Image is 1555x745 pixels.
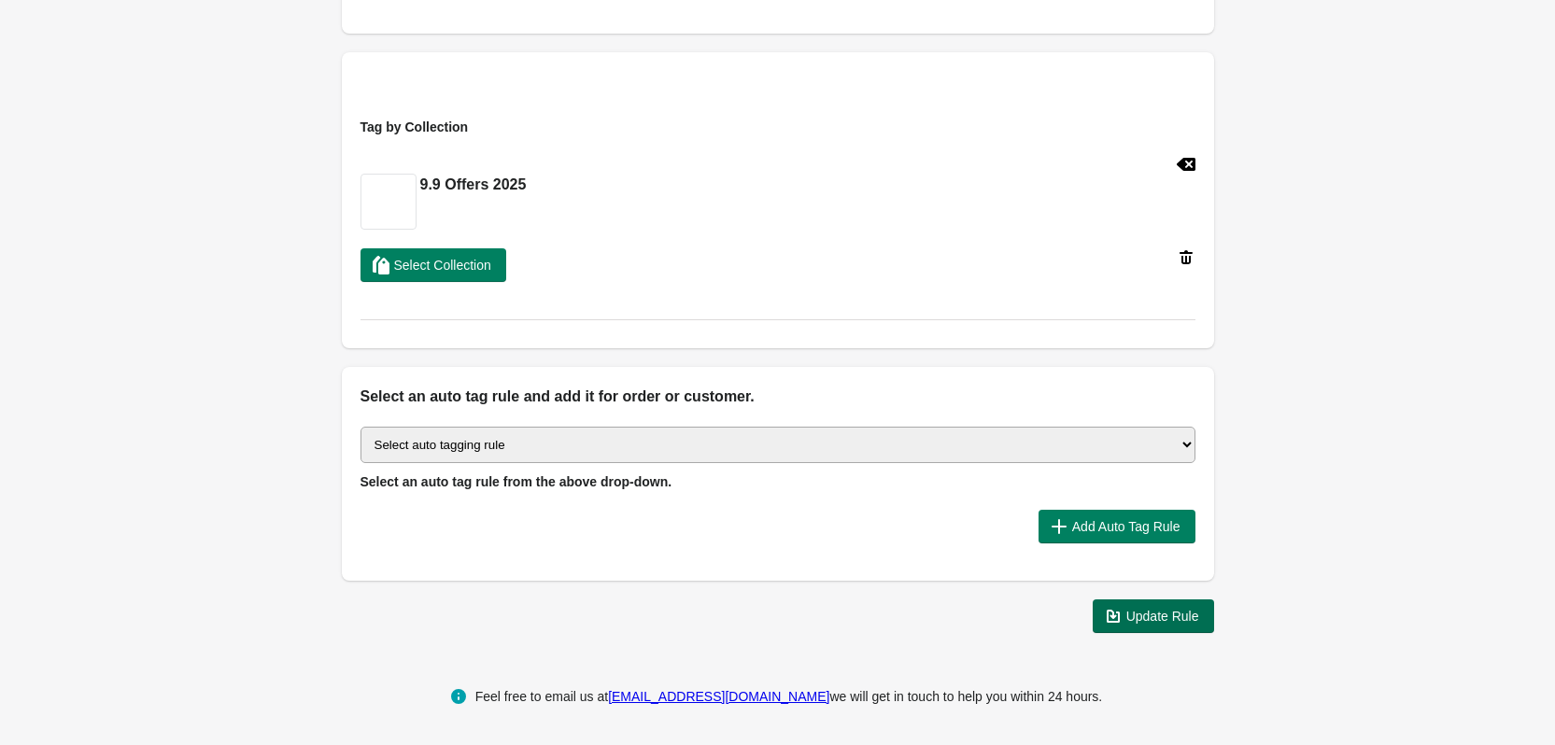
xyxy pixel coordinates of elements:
h2: 9.9 Offers 2025 [420,174,527,196]
div: Feel free to email us at we will get in touch to help you within 24 hours. [475,685,1103,708]
span: Add Auto Tag Rule [1072,519,1180,534]
h2: Select an auto tag rule and add it for order or customer. [360,386,1195,408]
button: Select Collection [360,248,506,282]
button: Add Auto Tag Rule [1039,510,1195,543]
span: Tag by Collection [360,119,469,134]
span: Update Rule [1126,609,1199,624]
span: Select Collection [394,258,491,273]
span: Select an auto tag rule from the above drop-down. [360,474,672,489]
button: Update Rule [1093,599,1214,633]
a: [EMAIL_ADDRESS][DOMAIN_NAME] [608,689,829,704]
